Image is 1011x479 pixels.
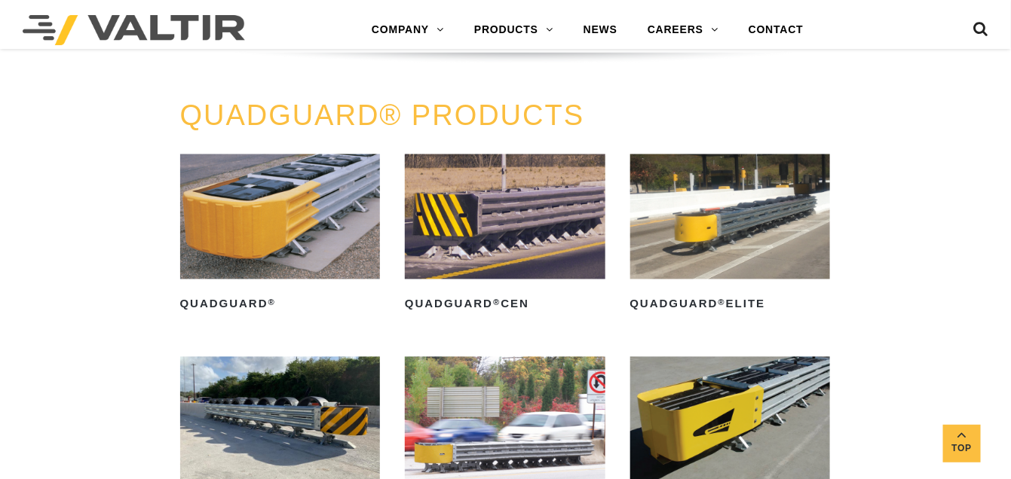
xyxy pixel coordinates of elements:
a: CONTACT [734,15,819,45]
h2: QuadGuard CEN [405,293,605,317]
a: QuadGuard®Elite [630,154,831,317]
a: Top [943,425,981,462]
a: QUADGUARD® PRODUCTS [180,99,585,131]
a: NEWS [568,15,633,45]
img: Valtir [23,15,245,45]
a: QuadGuard® [180,154,381,317]
h2: QuadGuard Elite [630,293,831,317]
h2: QuadGuard [180,293,381,317]
sup: ® [493,298,501,307]
a: PRODUCTS [459,15,568,45]
span: Top [943,440,981,457]
a: CAREERS [633,15,734,45]
sup: ® [718,298,726,307]
a: COMPANY [357,15,459,45]
sup: ® [268,298,276,307]
a: QuadGuard®CEN [405,154,605,317]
